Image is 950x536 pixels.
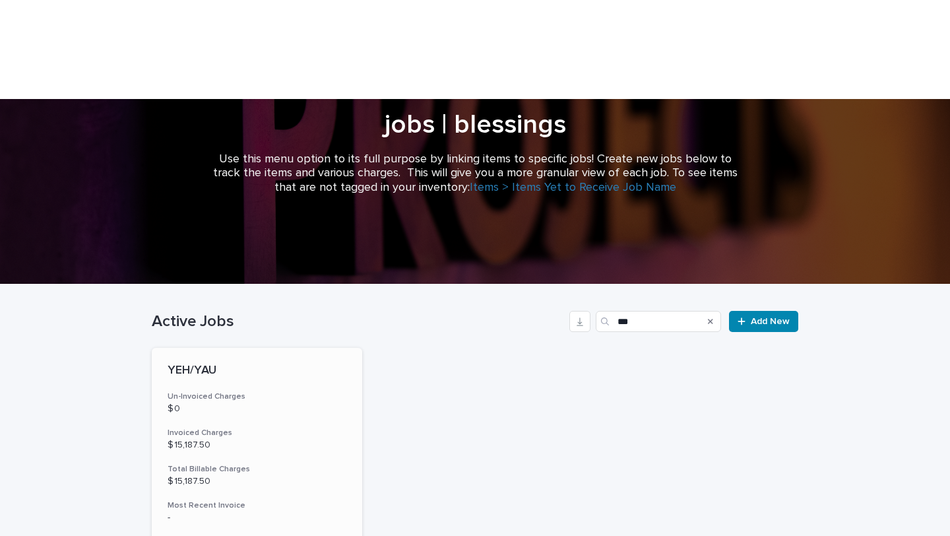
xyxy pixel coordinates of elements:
h3: Most Recent Invoice [168,500,346,511]
input: Search [596,311,721,332]
p: $ 15,187.50 [168,440,346,451]
span: Add New [751,317,790,326]
h3: Invoiced Charges [168,428,346,438]
h3: Un-Invoiced Charges [168,391,346,402]
a: Items > Items Yet to Receive Job Name [470,182,676,193]
p: $ 15,187.50 [168,476,346,487]
p: Use this menu option to its full purpose by linking items to specific jobs! Create new jobs below... [211,152,739,195]
h3: Total Billable Charges [168,464,346,475]
p: $ 0 [168,403,346,415]
p: - [168,512,346,523]
p: YEH/YAU [168,364,346,378]
h1: jobs | blessings [152,109,798,141]
a: Add New [729,311,798,332]
h1: Active Jobs [152,312,564,331]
